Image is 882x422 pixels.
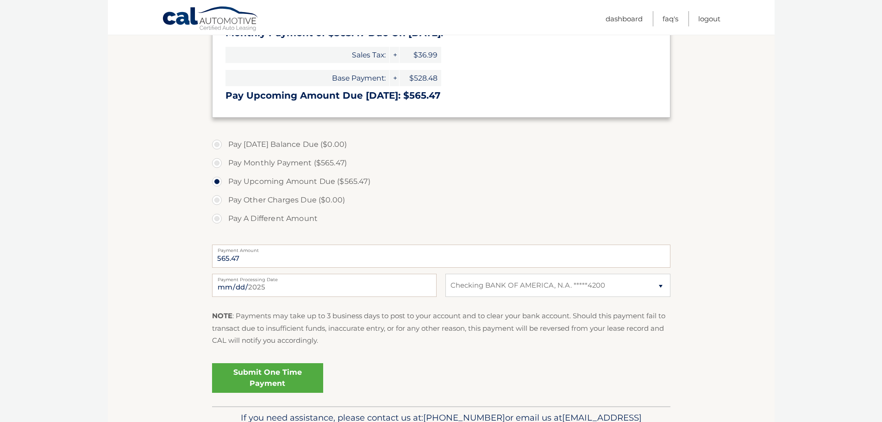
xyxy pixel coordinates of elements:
[225,47,389,63] span: Sales Tax:
[390,70,399,86] span: +
[212,311,232,320] strong: NOTE
[400,70,441,86] span: $528.48
[225,90,657,101] h3: Pay Upcoming Amount Due [DATE]: $565.47
[212,310,670,346] p: : Payments may take up to 3 business days to post to your account and to clear your bank account....
[212,154,670,172] label: Pay Monthly Payment ($565.47)
[212,191,670,209] label: Pay Other Charges Due ($0.00)
[212,274,437,297] input: Payment Date
[663,11,678,26] a: FAQ's
[212,245,670,268] input: Payment Amount
[698,11,720,26] a: Logout
[212,245,670,252] label: Payment Amount
[162,6,259,33] a: Cal Automotive
[390,47,399,63] span: +
[225,70,389,86] span: Base Payment:
[212,274,437,281] label: Payment Processing Date
[212,172,670,191] label: Pay Upcoming Amount Due ($565.47)
[400,47,441,63] span: $36.99
[212,209,670,228] label: Pay A Different Amount
[212,135,670,154] label: Pay [DATE] Balance Due ($0.00)
[606,11,643,26] a: Dashboard
[212,363,323,393] a: Submit One Time Payment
